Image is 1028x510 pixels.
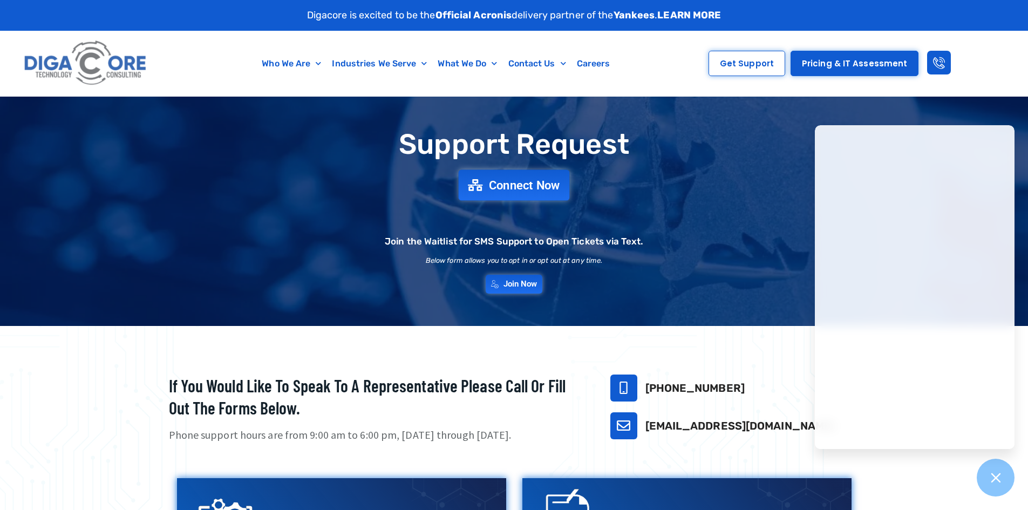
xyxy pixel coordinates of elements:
img: Digacore logo 1 [21,36,151,91]
a: Get Support [709,51,785,76]
a: support@digacore.com [610,412,637,439]
a: Contact Us [503,51,571,76]
nav: Menu [202,51,670,76]
h2: Join the Waitlist for SMS Support to Open Tickets via Text. [385,237,643,246]
iframe: Chatgenie Messenger [815,125,1015,449]
a: [EMAIL_ADDRESS][DOMAIN_NAME] [645,419,835,432]
span: Pricing & IT Assessment [802,59,907,67]
h1: Support Request [142,129,887,160]
a: 732-646-5725 [610,375,637,402]
a: Careers [571,51,616,76]
span: Join Now [503,280,537,288]
a: What We Do [432,51,502,76]
a: [PHONE_NUMBER] [645,382,745,395]
a: LEARN MORE [657,9,721,21]
a: Join Now [486,275,543,294]
strong: Official Acronis [435,9,512,21]
a: Industries We Serve [326,51,432,76]
h2: Below form allows you to opt in or opt out at any time. [426,257,603,264]
h2: If you would like to speak to a representative please call or fill out the forms below. [169,375,583,419]
p: Digacore is excited to be the delivery partner of the . [307,8,721,23]
a: Who We Are [256,51,326,76]
a: Connect Now [459,169,570,200]
span: Connect Now [489,179,560,191]
strong: Yankees [614,9,655,21]
span: Get Support [720,59,774,67]
p: Phone support hours are from 9:00 am to 6:00 pm, [DATE] through [DATE]. [169,427,583,443]
a: Pricing & IT Assessment [791,51,918,76]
